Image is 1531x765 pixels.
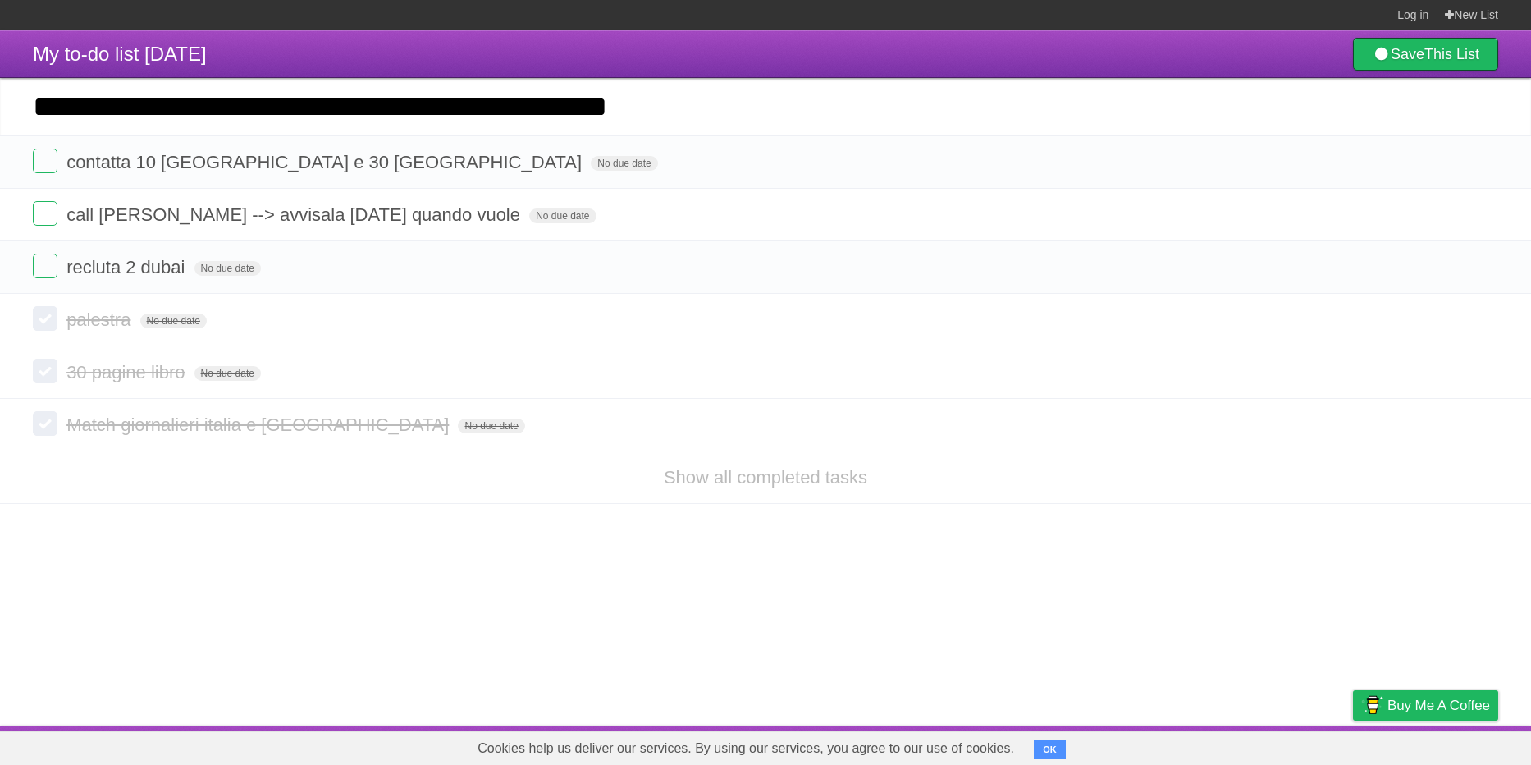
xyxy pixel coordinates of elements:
[33,201,57,226] label: Done
[1189,730,1255,761] a: Developers
[66,152,586,172] span: contatta 10 [GEOGRAPHIC_DATA] e 30 [GEOGRAPHIC_DATA]
[461,732,1031,765] span: Cookies help us deliver our services. By using our services, you agree to our use of cookies.
[458,419,524,433] span: No due date
[33,306,57,331] label: Done
[33,411,57,436] label: Done
[33,149,57,173] label: Done
[66,362,189,382] span: 30 pagine libro
[140,314,207,328] span: No due date
[33,43,207,65] span: My to-do list [DATE]
[1387,691,1490,720] span: Buy me a coffee
[66,204,524,225] span: call [PERSON_NAME] --> avvisala [DATE] quando vuole
[1353,690,1498,721] a: Buy me a coffee
[1135,730,1169,761] a: About
[1395,730,1498,761] a: Suggest a feature
[66,257,189,277] span: recluta 2 dubai
[1034,740,1066,759] button: OK
[664,467,867,488] a: Show all completed tasks
[33,359,57,383] label: Done
[1353,38,1498,71] a: SaveThis List
[66,415,453,435] span: Match giornalieri italia e [GEOGRAPHIC_DATA]
[33,254,57,278] label: Done
[1332,730,1374,761] a: Privacy
[529,208,596,223] span: No due date
[1361,691,1383,719] img: Buy me a coffee
[194,261,261,276] span: No due date
[66,309,135,330] span: palestra
[591,156,657,171] span: No due date
[194,366,261,381] span: No due date
[1276,730,1312,761] a: Terms
[1424,46,1479,62] b: This List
